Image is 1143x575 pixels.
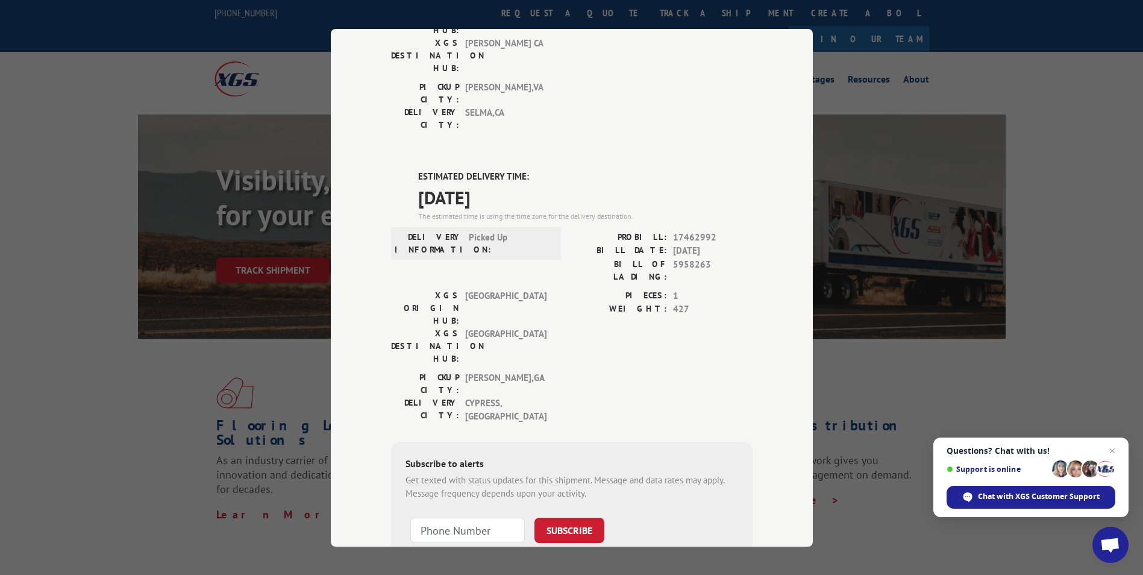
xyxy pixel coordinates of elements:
[410,517,525,542] input: Phone Number
[391,371,459,396] label: PICKUP CITY:
[465,327,546,365] span: [GEOGRAPHIC_DATA]
[391,289,459,327] label: XGS ORIGIN HUB:
[418,170,753,184] label: ESTIMATED DELIVERY TIME:
[1092,527,1129,563] a: Open chat
[673,303,753,316] span: 427
[978,491,1100,502] span: Chat with XGS Customer Support
[395,230,463,256] label: DELIVERY INFORMATION:
[572,244,667,258] label: BILL DATE:
[572,289,667,303] label: PIECES:
[465,81,546,106] span: [PERSON_NAME] , VA
[469,230,550,256] span: Picked Up
[947,446,1115,456] span: Questions? Chat with us!
[572,257,667,283] label: BILL OF LADING:
[465,371,546,396] span: [PERSON_NAME] , GA
[673,244,753,258] span: [DATE]
[673,230,753,244] span: 17462992
[391,37,459,75] label: XGS DESTINATION HUB:
[465,106,546,131] span: SELMA , CA
[947,486,1115,509] span: Chat with XGS Customer Support
[572,303,667,316] label: WEIGHT:
[391,106,459,131] label: DELIVERY CITY:
[673,257,753,283] span: 5958263
[465,37,546,75] span: [PERSON_NAME] CA
[465,396,546,423] span: CYPRESS , [GEOGRAPHIC_DATA]
[947,465,1048,474] span: Support is online
[406,456,738,473] div: Subscribe to alerts
[418,210,753,221] div: The estimated time is using the time zone for the delivery destination.
[391,327,459,365] label: XGS DESTINATION HUB:
[391,81,459,106] label: PICKUP CITY:
[465,289,546,327] span: [GEOGRAPHIC_DATA]
[572,230,667,244] label: PROBILL:
[673,289,753,303] span: 1
[534,517,604,542] button: SUBSCRIBE
[418,183,753,210] span: [DATE]
[406,473,738,500] div: Get texted with status updates for this shipment. Message and data rates may apply. Message frequ...
[391,396,459,423] label: DELIVERY CITY:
